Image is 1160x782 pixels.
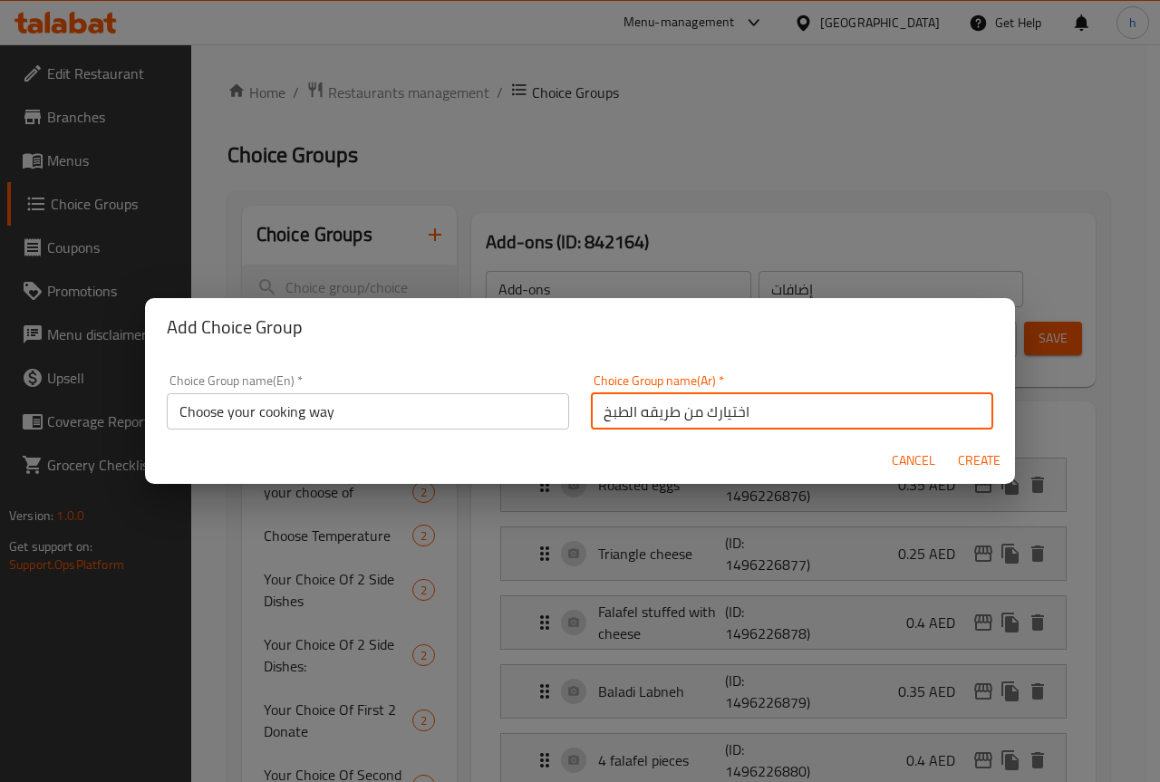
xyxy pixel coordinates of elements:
h2: Add Choice Group [167,313,993,342]
button: Cancel [884,444,942,478]
button: Create [950,444,1008,478]
input: Please enter Choice Group name(ar) [591,393,993,430]
input: Please enter Choice Group name(en) [167,393,569,430]
span: Cancel [892,449,935,472]
span: Create [957,449,1000,472]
